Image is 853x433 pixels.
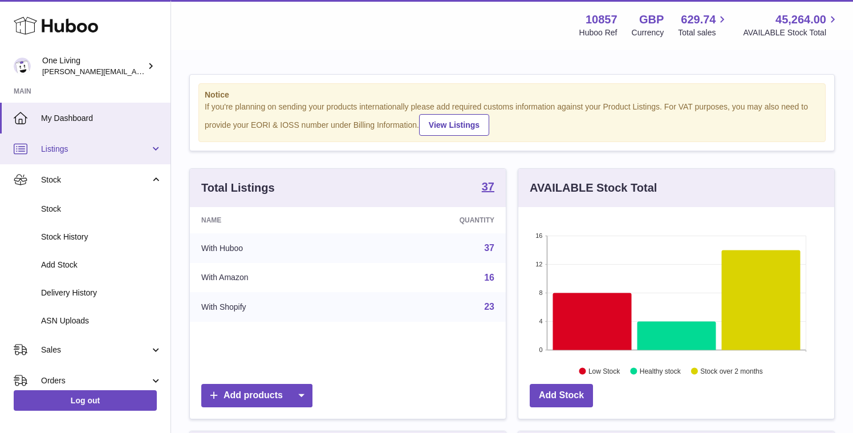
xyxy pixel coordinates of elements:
text: 12 [535,261,542,268]
span: My Dashboard [41,113,162,124]
span: Stock [41,175,150,185]
text: 8 [539,289,542,296]
span: Orders [41,375,150,386]
a: Add Stock [530,384,593,407]
a: 23 [484,302,494,311]
text: 16 [535,232,542,239]
span: Listings [41,144,150,155]
span: 45,264.00 [775,12,826,27]
span: ASN Uploads [41,315,162,326]
a: Add products [201,384,312,407]
img: Jessica@oneliving.com [14,58,31,75]
a: 45,264.00 AVAILABLE Stock Total [743,12,839,38]
strong: Notice [205,90,819,100]
span: [PERSON_NAME][EMAIL_ADDRESS][DOMAIN_NAME] [42,67,229,76]
div: One Living [42,55,145,77]
div: Currency [632,27,664,38]
th: Name [190,207,363,233]
div: If you're planning on sending your products internationally please add required customs informati... [205,102,819,136]
span: 629.74 [681,12,716,27]
text: Stock over 2 months [700,367,762,375]
h3: AVAILABLE Stock Total [530,180,657,196]
div: Huboo Ref [579,27,618,38]
text: 4 [539,318,542,325]
a: View Listings [419,114,489,136]
a: 16 [484,273,494,282]
a: Log out [14,390,157,411]
span: Total sales [678,27,729,38]
td: With Huboo [190,233,363,263]
a: 629.74 Total sales [678,12,729,38]
a: 37 [482,181,494,195]
text: Healthy stock [640,367,681,375]
span: AVAILABLE Stock Total [743,27,839,38]
text: Low Stock [588,367,620,375]
th: Quantity [363,207,506,233]
td: With Shopify [190,292,363,322]
span: Stock History [41,232,162,242]
h3: Total Listings [201,180,275,196]
strong: GBP [639,12,664,27]
text: 0 [539,346,542,353]
a: 37 [484,243,494,253]
span: Stock [41,204,162,215]
strong: 37 [482,181,494,192]
span: Add Stock [41,260,162,270]
td: With Amazon [190,263,363,293]
strong: 10857 [586,12,618,27]
span: Delivery History [41,288,162,298]
span: Sales [41,345,150,355]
